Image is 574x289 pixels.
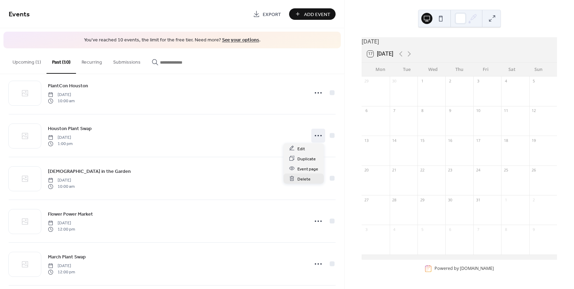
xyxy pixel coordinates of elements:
div: 3 [364,227,369,232]
div: 9 [531,227,537,232]
div: 24 [475,168,481,173]
div: 12 [531,108,537,113]
div: 27 [364,197,369,202]
div: 11 [503,108,508,113]
div: 2 [531,197,537,202]
div: 16 [447,138,453,143]
div: 1 [503,197,508,202]
div: 10 [475,108,481,113]
span: Edit [297,145,305,152]
div: 7 [475,227,481,232]
a: [DEMOGRAPHIC_DATA] in the Garden [48,167,131,175]
span: [DATE] [48,263,75,269]
div: 30 [447,197,453,202]
div: 29 [364,79,369,84]
button: Past (10) [47,48,76,74]
span: You've reached 10 events, the limit for the free tier. Need more? . [10,37,334,44]
div: 7 [392,108,397,113]
div: 8 [420,108,425,113]
span: [DATE] [48,177,75,183]
span: Export [263,11,281,18]
div: 23 [447,168,453,173]
div: 3 [475,79,481,84]
a: Flower Power Market [48,210,93,218]
span: [DATE] [48,134,73,141]
a: [DOMAIN_NAME] [460,266,494,272]
div: Sun [525,63,551,77]
div: Mon [367,63,394,77]
div: 2 [447,79,453,84]
div: 19 [531,138,537,143]
span: Delete [297,175,311,183]
div: 30 [392,79,397,84]
span: 12:00 pm [48,226,75,233]
button: Submissions [108,48,146,73]
a: See your options [222,35,259,45]
div: 8 [503,227,508,232]
div: 14 [392,138,397,143]
div: [DATE] [362,37,557,46]
span: Houston Plant Swap [48,125,92,132]
div: Thu [446,63,473,77]
div: 21 [392,168,397,173]
span: PlantCon Houston [48,82,88,89]
div: Sat [499,63,525,77]
div: 13 [364,138,369,143]
div: 4 [503,79,508,84]
span: 1:00 pm [48,141,73,147]
div: 28 [392,197,397,202]
span: 10:00 am [48,184,75,190]
button: 17[DATE] [365,49,396,59]
span: 10:00 am [48,98,75,104]
span: Flower Power Market [48,210,93,218]
div: 4 [392,227,397,232]
span: Events [9,8,30,21]
div: Powered by [434,266,494,272]
div: 6 [447,227,453,232]
div: 1 [420,79,425,84]
span: March Plant Swap [48,253,86,260]
div: Tue [394,63,420,77]
button: Upcoming (1) [7,48,47,73]
div: 6 [364,108,369,113]
div: 20 [364,168,369,173]
span: [DATE] [48,91,75,98]
div: 9 [447,108,453,113]
div: 5 [531,79,537,84]
div: 25 [503,168,508,173]
a: March Plant Swap [48,253,86,261]
div: 29 [420,197,425,202]
a: PlantCon Houston [48,82,88,90]
div: 31 [475,197,481,202]
span: [DATE] [48,220,75,226]
div: Wed [420,63,446,77]
div: 22 [420,168,425,173]
div: 17 [475,138,481,143]
div: Fri [473,63,499,77]
div: 18 [503,138,508,143]
div: 26 [531,168,537,173]
span: Event page [297,165,318,172]
div: 15 [420,138,425,143]
span: Duplicate [297,155,316,162]
div: 5 [420,227,425,232]
span: 12:00 pm [48,269,75,275]
a: Houston Plant Swap [48,125,92,133]
a: Export [248,8,286,20]
button: Recurring [76,48,108,73]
